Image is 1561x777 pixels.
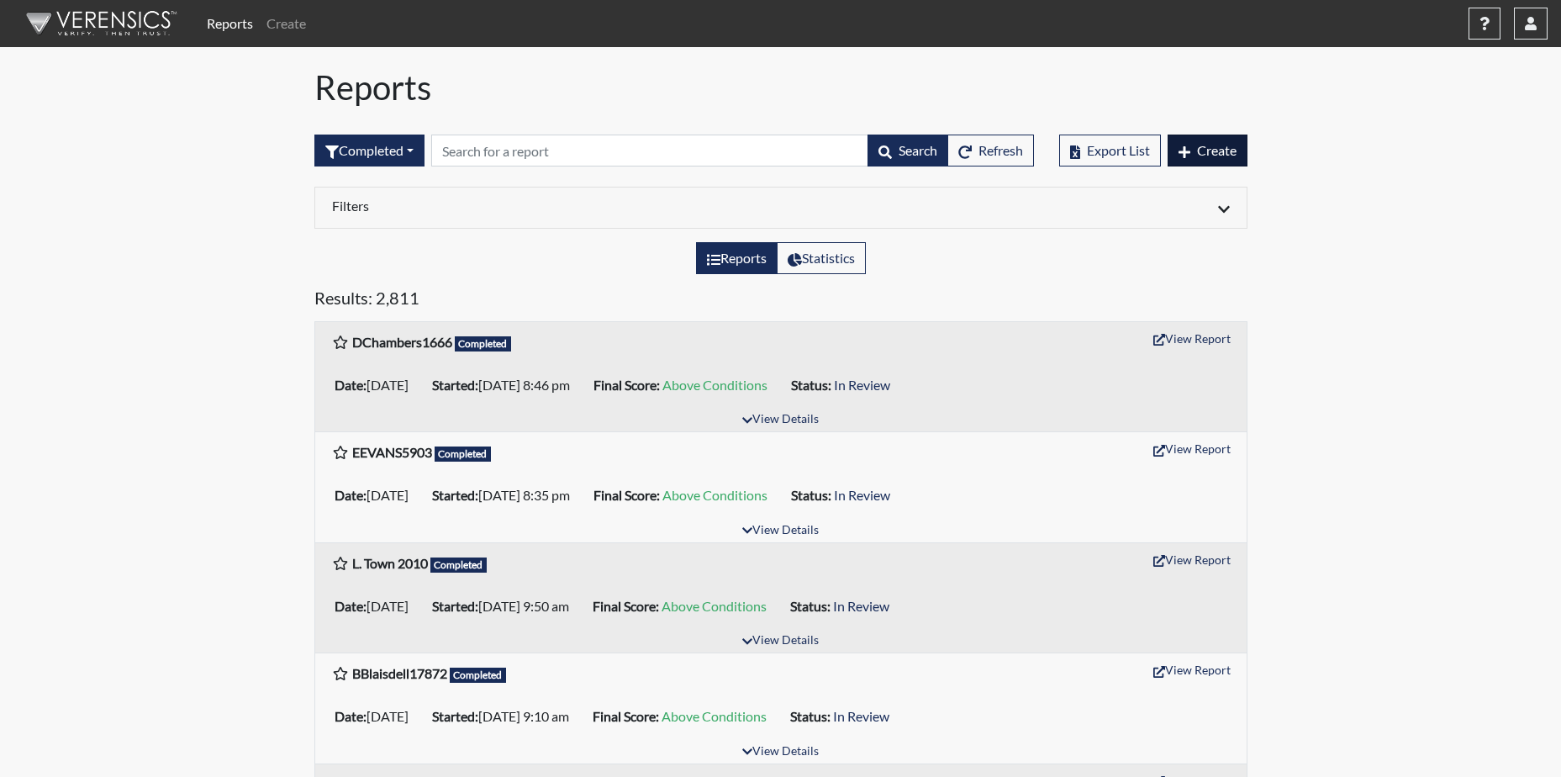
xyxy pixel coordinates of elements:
[435,447,492,462] span: Completed
[314,67,1247,108] h1: Reports
[1146,657,1238,683] button: View Report
[200,7,260,40] a: Reports
[328,372,425,399] li: [DATE]
[978,142,1023,158] span: Refresh
[328,482,425,509] li: [DATE]
[833,598,889,614] span: In Review
[593,377,660,393] b: Final Score:
[662,708,767,724] span: Above Conditions
[1168,135,1247,166] button: Create
[430,558,488,573] span: Completed
[1146,325,1238,351] button: View Report
[1197,142,1237,158] span: Create
[868,135,948,166] button: Search
[791,487,831,503] b: Status:
[1146,547,1238,573] button: View Report
[335,598,367,614] b: Date:
[319,198,1242,218] div: Click to expand/collapse filters
[662,377,767,393] span: Above Conditions
[735,409,826,431] button: View Details
[834,377,890,393] span: In Review
[834,487,890,503] span: In Review
[425,703,586,730] li: [DATE] 9:10 am
[777,242,866,274] label: View statistics about completed interviews
[432,598,478,614] b: Started:
[735,520,826,542] button: View Details
[1146,436,1238,462] button: View Report
[593,487,660,503] b: Final Score:
[432,487,478,503] b: Started:
[314,135,425,166] div: Filter by interview status
[1087,142,1150,158] span: Export List
[833,708,889,724] span: In Review
[899,142,937,158] span: Search
[314,288,1247,314] h5: Results: 2,811
[335,708,367,724] b: Date:
[425,372,587,399] li: [DATE] 8:46 pm
[352,334,452,350] b: DChambers1666
[790,708,831,724] b: Status:
[791,377,831,393] b: Status:
[328,593,425,620] li: [DATE]
[1059,135,1161,166] button: Export List
[432,377,478,393] b: Started:
[335,487,367,503] b: Date:
[947,135,1034,166] button: Refresh
[352,444,432,460] b: EEVANS5903
[314,135,425,166] button: Completed
[432,708,478,724] b: Started:
[735,630,826,653] button: View Details
[662,487,767,503] span: Above Conditions
[450,668,507,683] span: Completed
[735,741,826,764] button: View Details
[790,598,831,614] b: Status:
[455,336,512,351] span: Completed
[332,198,768,214] h6: Filters
[593,708,659,724] b: Final Score:
[662,598,767,614] span: Above Conditions
[431,135,868,166] input: Search by Registration ID, Interview Number, or Investigation Name.
[335,377,367,393] b: Date:
[593,598,659,614] b: Final Score:
[425,593,586,620] li: [DATE] 9:50 am
[260,7,313,40] a: Create
[328,703,425,730] li: [DATE]
[352,555,428,571] b: L. Town 2010
[352,665,447,681] b: BBlaisdell17872
[696,242,778,274] label: View the list of reports
[425,482,587,509] li: [DATE] 8:35 pm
